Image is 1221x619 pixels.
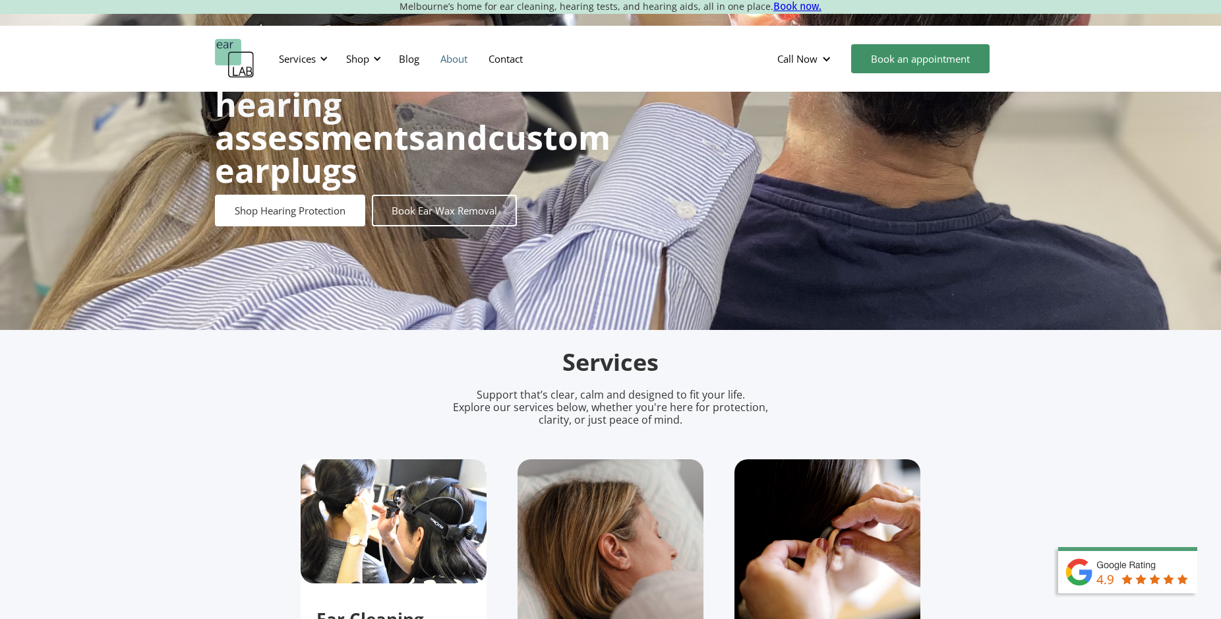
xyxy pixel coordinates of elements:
a: Book an appointment [851,44,990,73]
strong: custom earplugs [215,115,610,193]
a: home [215,39,254,79]
h2: Services [301,347,920,378]
a: Blog [388,40,430,78]
h1: and [215,55,610,187]
p: Support that’s clear, calm and designed to fit your life. Explore our services below, whether you... [436,389,785,427]
a: Shop Hearing Protection [215,195,365,226]
a: Contact [478,40,533,78]
strong: Ear wax removal, hearing assessments [215,49,498,160]
div: Shop [338,39,385,79]
div: Call Now [767,39,845,79]
a: About [430,40,478,78]
div: Services [279,52,316,65]
div: Shop [346,52,369,65]
div: Call Now [777,52,818,65]
div: Services [271,39,332,79]
a: Book Ear Wax Removal [372,195,517,226]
